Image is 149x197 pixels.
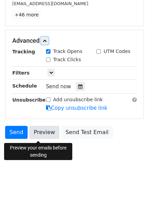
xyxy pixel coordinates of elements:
a: +46 more [12,11,41,19]
strong: Filters [12,70,30,76]
iframe: Chat Widget [115,164,149,197]
a: Preview [29,126,59,139]
span: Send now [46,83,71,90]
h5: Advanced [12,37,137,44]
small: [EMAIL_ADDRESS][DOMAIN_NAME] [12,1,88,6]
label: Add unsubscribe link [53,96,103,103]
a: Copy unsubscribe link [46,105,107,111]
a: Send Test Email [61,126,113,139]
a: Send [5,126,28,139]
label: UTM Codes [104,48,130,55]
strong: Tracking [12,49,35,54]
label: Track Opens [53,48,83,55]
strong: Unsubscribe [12,97,46,103]
strong: Schedule [12,83,37,89]
div: Preview your emails before sending [4,143,72,160]
label: Track Clicks [53,56,81,63]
